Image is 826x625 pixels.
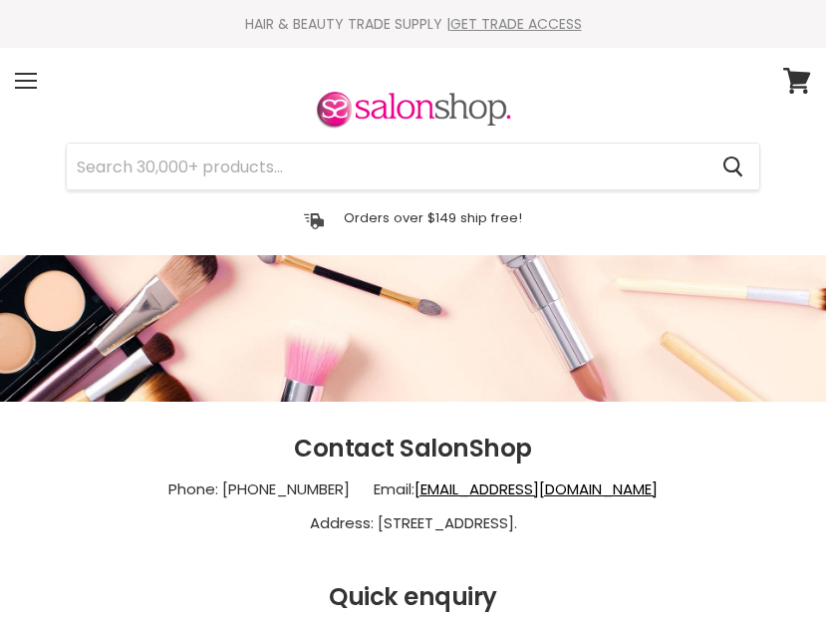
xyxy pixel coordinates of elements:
[66,143,760,190] form: Product
[15,583,811,611] h2: Quick enquiry
[450,14,582,34] a: GET TRADE ACCESS
[414,478,658,499] a: [EMAIL_ADDRESS][DOMAIN_NAME]
[15,463,811,548] p: Phone: [PHONE_NUMBER] Email: Address: [STREET_ADDRESS].
[344,209,522,226] p: Orders over $149 ship free!
[15,435,811,463] h2: Contact SalonShop
[67,144,706,189] input: Search
[706,144,759,189] button: Search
